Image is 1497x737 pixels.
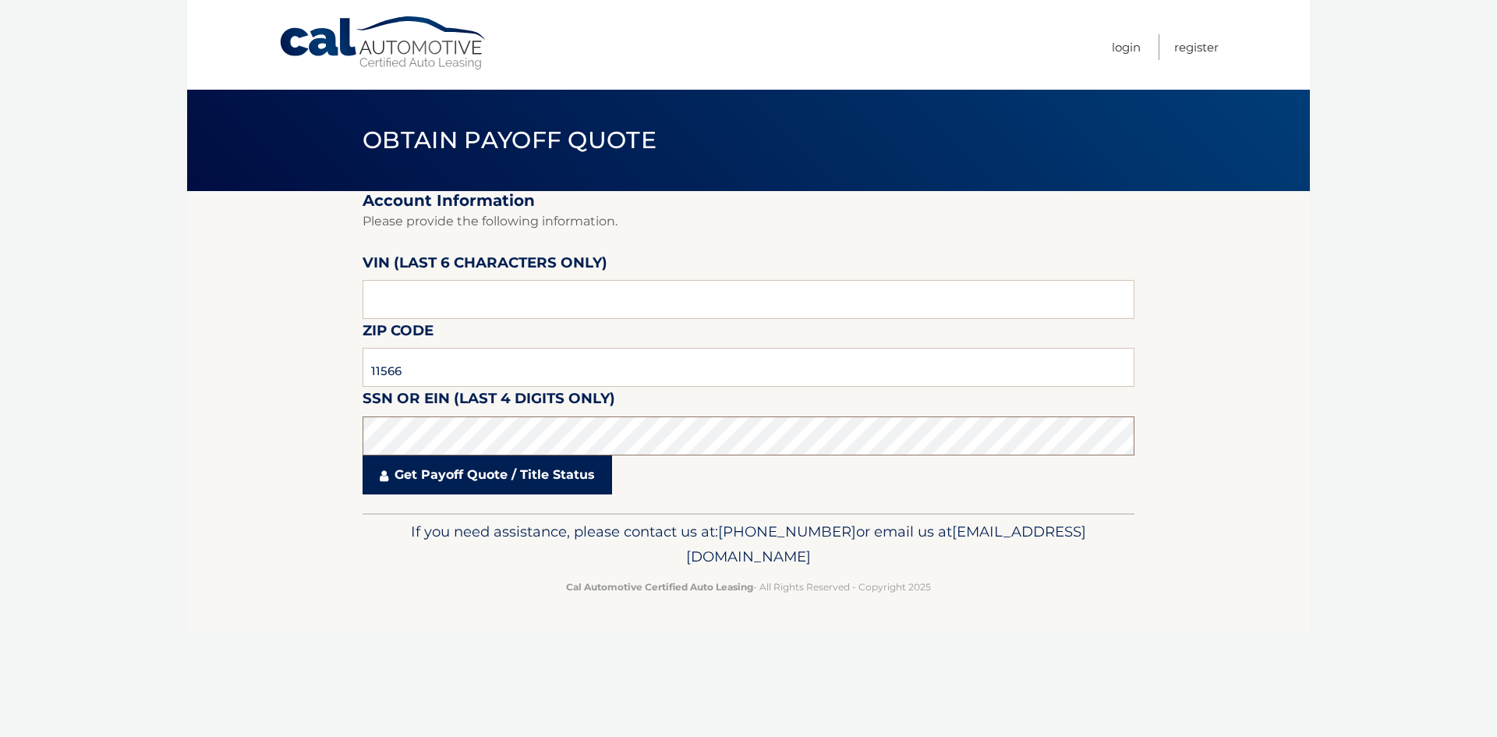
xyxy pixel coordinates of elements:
label: SSN or EIN (last 4 digits only) [363,387,615,416]
a: Cal Automotive [278,16,489,71]
h2: Account Information [363,191,1134,211]
p: Please provide the following information. [363,211,1134,232]
strong: Cal Automotive Certified Auto Leasing [566,581,753,593]
a: Register [1174,34,1219,60]
label: Zip Code [363,319,434,348]
span: Obtain Payoff Quote [363,126,656,154]
label: VIN (last 6 characters only) [363,251,607,280]
span: [PHONE_NUMBER] [718,523,856,540]
a: Login [1112,34,1141,60]
p: - All Rights Reserved - Copyright 2025 [373,579,1124,595]
a: Get Payoff Quote / Title Status [363,455,612,494]
p: If you need assistance, please contact us at: or email us at [373,519,1124,569]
